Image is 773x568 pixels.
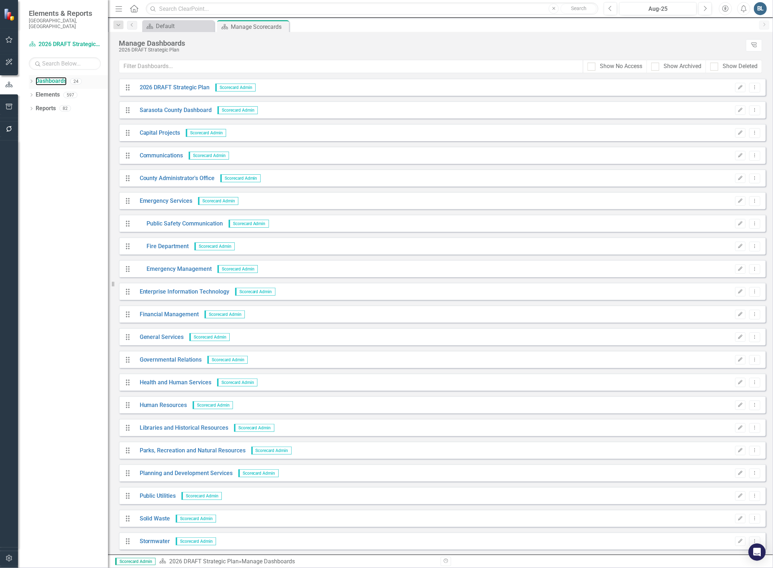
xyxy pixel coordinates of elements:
span: Scorecard Admin [193,401,233,409]
span: Scorecard Admin [115,558,156,565]
span: Scorecard Admin [176,537,216,545]
span: Scorecard Admin [217,106,258,114]
div: Show No Access [600,62,642,71]
div: Manage Dashboards [119,39,742,47]
div: 24 [70,78,82,84]
a: Financial Management [134,310,199,319]
span: Scorecard Admin [251,447,292,455]
button: Aug-25 [619,2,697,15]
a: Capital Projects [134,129,180,137]
div: Show Deleted [723,62,758,71]
div: 597 [63,92,77,98]
div: Aug-25 [622,5,694,13]
div: 2026 DRAFT Strategic Plan [119,47,742,53]
a: County Administrator's Office [134,174,215,183]
a: General Services [134,333,184,341]
a: Elements [36,91,60,99]
a: Planning and Development Services [134,469,233,478]
span: Scorecard Admin [215,84,256,91]
span: Scorecard Admin [186,129,226,137]
a: Default [144,22,212,31]
img: ClearPoint Strategy [4,8,16,21]
div: Manage Scorecards [231,22,287,31]
a: Public Safety Communication [134,220,223,228]
span: Scorecard Admin [189,152,229,160]
a: 2026 DRAFT Strategic Plan [29,40,101,49]
a: Solid Waste [134,515,170,523]
span: Scorecard Admin [198,197,238,205]
div: Open Intercom Messenger [749,544,766,561]
span: Scorecard Admin [189,333,230,341]
input: Filter Dashboards... [119,60,583,73]
a: Dashboards [36,77,67,85]
span: Scorecard Admin [235,288,275,296]
a: Sarasota County Dashboard [134,106,212,115]
input: Search Below... [29,57,101,70]
button: BL [754,2,767,15]
span: Scorecard Admin [205,310,245,318]
a: Public Utilities [134,492,176,500]
span: Scorecard Admin [234,424,274,432]
a: Enterprise Information Technology [134,288,230,296]
a: 2026 DRAFT Strategic Plan [134,84,210,92]
a: Health and Human Services [134,379,212,387]
span: Search [571,5,587,11]
input: Search ClearPoint... [146,3,598,15]
a: Governmental Relations [134,356,202,364]
a: Emergency Management [134,265,212,273]
span: Scorecard Admin [176,515,216,523]
a: Emergency Services [134,197,193,205]
span: Scorecard Admin [238,469,279,477]
span: Scorecard Admin [220,174,261,182]
small: [GEOGRAPHIC_DATA], [GEOGRAPHIC_DATA] [29,18,101,30]
a: Parks, Recreation and Natural Resources [134,447,246,455]
span: Scorecard Admin [217,265,258,273]
div: Show Archived [664,62,701,71]
div: Default [156,22,212,31]
a: Communications [134,152,183,160]
button: Search [561,4,597,14]
span: Scorecard Admin [229,220,269,228]
span: Scorecard Admin [194,242,235,250]
span: Scorecard Admin [207,356,248,364]
a: Human Resources [134,401,187,410]
div: » Manage Dashboards [159,558,435,566]
a: Libraries and Historical Resources [134,424,229,432]
a: Fire Department [134,242,189,251]
span: Elements & Reports [29,9,101,18]
a: Reports [36,104,56,113]
div: 82 [59,106,71,112]
span: Scorecard Admin [181,492,222,500]
span: Scorecard Admin [217,379,257,386]
a: Stormwater [134,537,170,546]
a: 2026 DRAFT Strategic Plan [169,558,239,565]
